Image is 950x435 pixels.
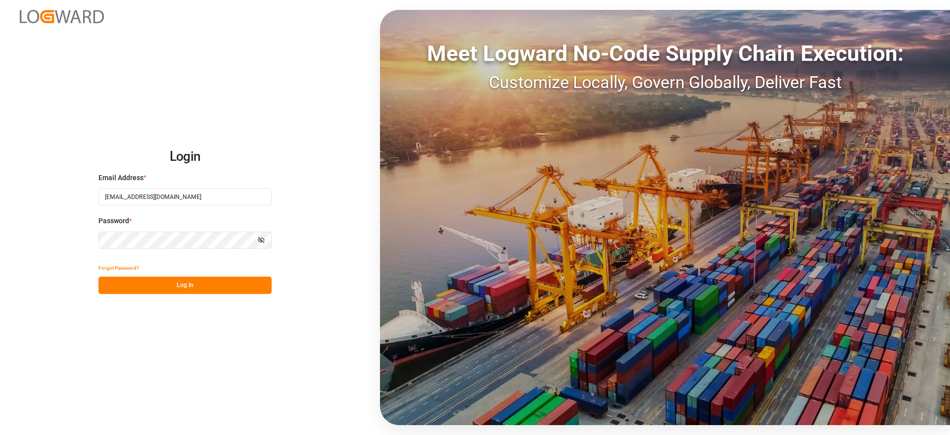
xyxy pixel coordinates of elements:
h2: Login [98,141,272,173]
input: Enter your email [98,188,272,205]
span: Email Address [98,173,143,183]
img: Logward_new_orange.png [20,10,104,23]
span: Password [98,216,129,226]
div: Meet Logward No-Code Supply Chain Execution: [380,37,950,70]
div: Customize Locally, Govern Globally, Deliver Fast [380,70,950,95]
button: Log In [98,277,272,294]
button: Forgot Password? [98,259,139,277]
